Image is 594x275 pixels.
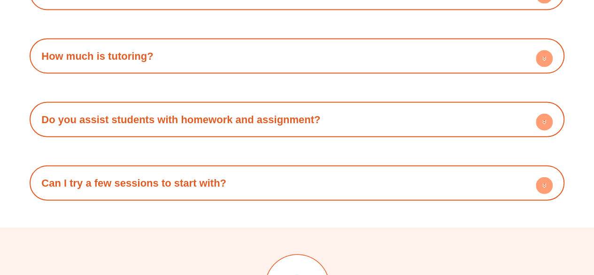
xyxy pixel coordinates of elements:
a: Do you assist students with homework and assignment? [41,114,320,126]
iframe: Chat Widget [438,169,594,275]
h4: Can I try a few sessions to start with? [34,170,560,196]
a: Can I try a few sessions to start with? [41,177,226,189]
h4: Do you assist students with homework and assignment? [34,107,560,133]
div: How much is tutoring? [34,43,560,69]
a: How much is tutoring? [41,50,153,62]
